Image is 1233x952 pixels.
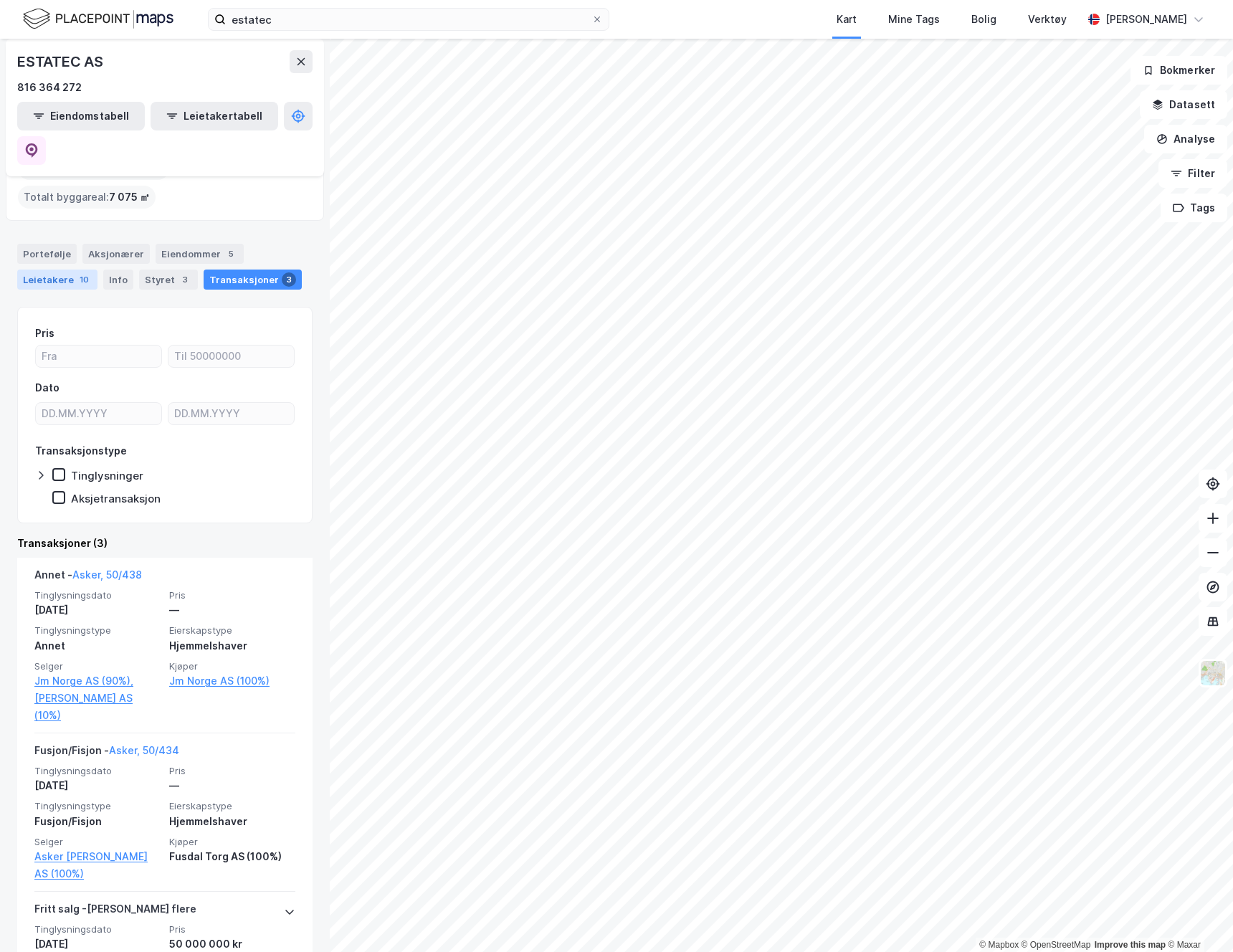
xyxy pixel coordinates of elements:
div: 3 [178,272,192,287]
div: [DATE] [34,777,161,794]
span: Tinglysningstype [34,800,161,812]
div: Kart [837,11,857,28]
span: Tinglysningsdato [34,923,161,936]
button: Filter [1158,159,1227,188]
button: Datasett [1140,90,1227,119]
div: Mine Tags [888,11,940,28]
div: 3 [282,272,296,287]
div: — [169,777,295,794]
button: Tags [1161,194,1227,222]
span: Pris [169,765,295,777]
div: Eiendommer [156,244,244,264]
input: DD.MM.YYYY [168,403,294,424]
div: [PERSON_NAME] [1105,11,1187,28]
a: Asker, 50/438 [72,568,142,581]
div: Transaksjoner [204,270,302,290]
span: Eierskapstype [169,800,295,812]
div: Totalt byggareal : [18,186,156,209]
span: 7 075 ㎡ [109,189,150,206]
div: Info [103,270,133,290]
div: [DATE] [34,601,161,619]
div: Dato [35,379,59,396]
a: [PERSON_NAME] AS (10%) [34,690,161,724]
a: Improve this map [1095,940,1166,950]
span: Eierskapstype [169,624,295,637]
a: Jm Norge AS (100%) [169,672,295,690]
input: Fra [36,346,161,367]
div: — [169,601,295,619]
a: Asker, 50/434 [109,744,179,756]
div: Aksjetransaksjon [71,492,161,505]
div: Tinglysninger [71,469,143,482]
a: OpenStreetMap [1022,940,1091,950]
div: Bolig [971,11,996,28]
span: Kjøper [169,660,295,672]
div: Annet - [34,566,142,589]
img: logo.f888ab2527a4732fd821a326f86c7f29.svg [23,6,173,32]
span: Kjøper [169,836,295,848]
div: Fusjon/Fisjon [34,813,161,830]
span: Selger [34,660,161,672]
div: Hjemmelshaver [169,813,295,830]
input: Søk på adresse, matrikkel, gårdeiere, leietakere eller personer [226,9,591,30]
span: Pris [169,923,295,936]
button: Analyse [1144,125,1227,153]
div: Fusdal Torg AS (100%) [169,848,295,865]
div: Fritt salg - [PERSON_NAME] flere [34,900,196,923]
input: Til 50000000 [168,346,294,367]
span: Tinglysningstype [34,624,161,637]
div: Annet [34,637,161,654]
button: Leietakertabell [151,102,278,130]
span: Tinglysningsdato [34,765,161,777]
div: Transaksjonstype [35,442,127,460]
a: Jm Norge AS (90%), [34,672,161,690]
div: Pris [35,325,54,342]
div: 816 364 272 [17,79,82,96]
div: Kontrollprogram for chat [1161,883,1233,952]
button: Bokmerker [1130,56,1227,85]
iframe: Chat Widget [1161,883,1233,952]
div: Fusjon/Fisjon - [34,742,179,765]
div: Hjemmelshaver [169,637,295,654]
button: Eiendomstabell [17,102,145,130]
div: Styret [139,270,198,290]
span: Selger [34,836,161,848]
div: 5 [224,247,238,261]
a: Mapbox [979,940,1019,950]
div: 10 [77,272,92,287]
input: DD.MM.YYYY [36,403,161,424]
a: Asker [PERSON_NAME] AS (100%) [34,848,161,882]
div: Verktøy [1028,11,1067,28]
div: ESTATEC AS [17,50,106,73]
div: Aksjonærer [82,244,150,264]
span: Tinglysningsdato [34,589,161,601]
img: Z [1199,660,1227,687]
span: Pris [169,589,295,601]
div: Portefølje [17,244,77,264]
div: Transaksjoner (3) [17,535,313,552]
div: Leietakere [17,270,97,290]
